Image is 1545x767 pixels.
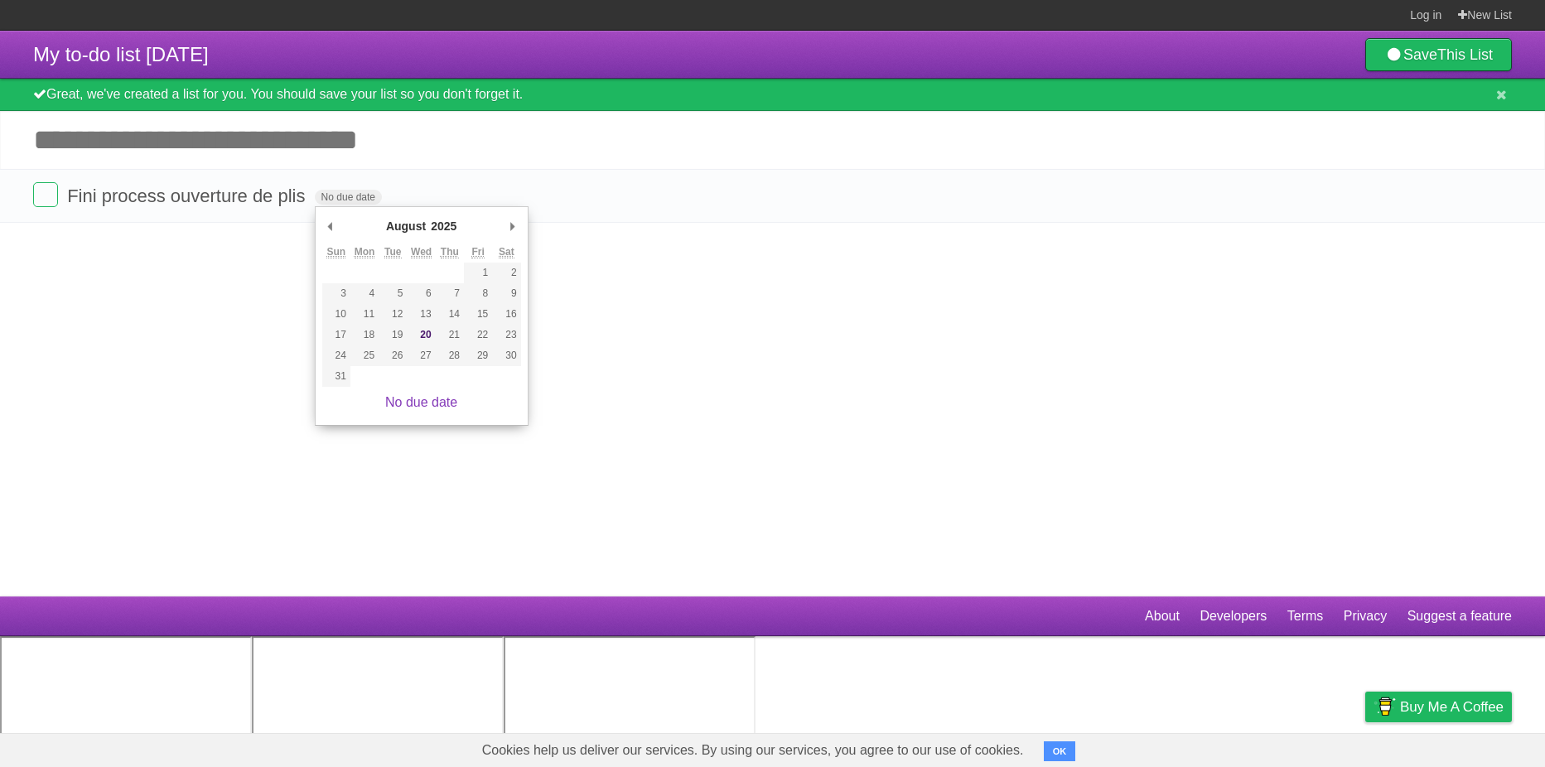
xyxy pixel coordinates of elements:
button: 12 [379,304,407,325]
abbr: Tuesday [384,246,401,258]
button: 25 [350,345,379,366]
button: 22 [464,325,492,345]
button: 30 [492,345,520,366]
button: 13 [407,304,435,325]
span: Fini process ouverture de plis [67,186,309,206]
button: 1 [464,263,492,283]
a: Suggest a feature [1407,601,1512,632]
abbr: Wednesday [411,246,432,258]
abbr: Friday [471,246,484,258]
span: My to-do list [DATE] [33,43,209,65]
abbr: Thursday [441,246,459,258]
span: No due date [315,190,382,205]
b: This List [1437,46,1493,63]
button: 27 [407,345,435,366]
button: 16 [492,304,520,325]
button: 29 [464,345,492,366]
button: 11 [350,304,379,325]
button: 6 [407,283,435,304]
button: OK [1044,741,1076,761]
button: 15 [464,304,492,325]
button: 20 [407,325,435,345]
button: 9 [492,283,520,304]
button: 24 [322,345,350,366]
button: 2 [492,263,520,283]
button: 18 [350,325,379,345]
a: Developers [1200,601,1267,632]
button: 17 [322,325,350,345]
abbr: Saturday [499,246,514,258]
abbr: Monday [355,246,375,258]
button: 26 [379,345,407,366]
a: Terms [1287,601,1324,632]
a: About [1145,601,1180,632]
span: Buy me a coffee [1400,692,1504,721]
button: 3 [322,283,350,304]
button: Previous Month [322,214,339,239]
span: Cookies help us deliver our services. By using our services, you agree to our use of cookies. [466,734,1040,767]
div: 2025 [428,214,459,239]
button: 5 [379,283,407,304]
a: Buy me a coffee [1365,692,1512,722]
button: 28 [436,345,464,366]
a: Privacy [1344,601,1387,632]
button: 8 [464,283,492,304]
label: Done [33,182,58,207]
div: August [384,214,428,239]
button: 7 [436,283,464,304]
img: Buy me a coffee [1374,692,1396,721]
abbr: Sunday [326,246,345,258]
a: SaveThis List [1365,38,1512,71]
button: 31 [322,366,350,387]
button: 23 [492,325,520,345]
button: Next Month [505,214,521,239]
button: 4 [350,283,379,304]
button: 19 [379,325,407,345]
button: 14 [436,304,464,325]
button: 10 [322,304,350,325]
a: No due date [385,395,457,409]
button: 21 [436,325,464,345]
